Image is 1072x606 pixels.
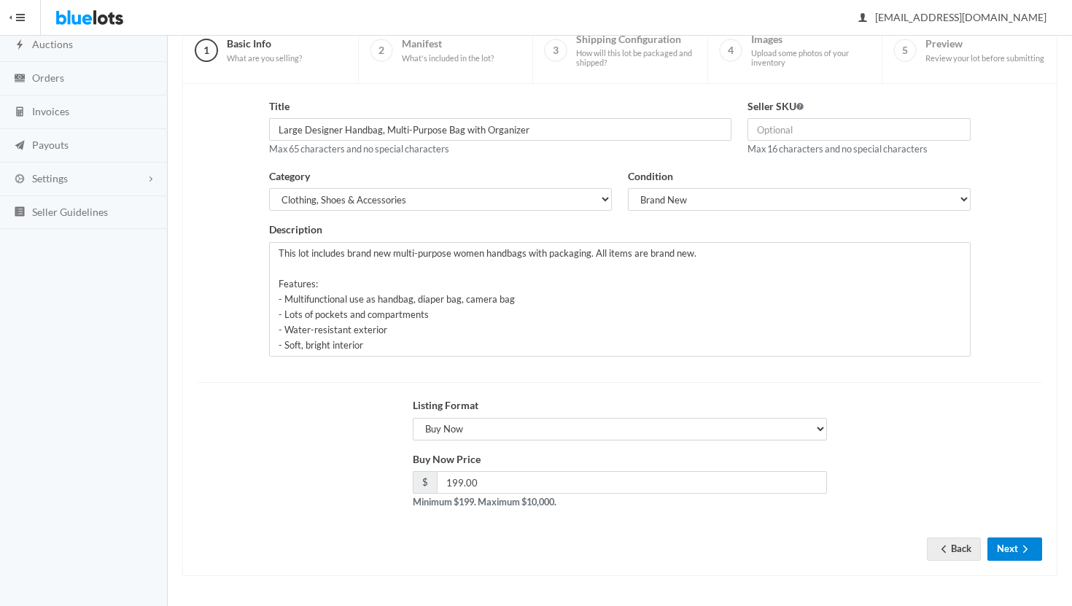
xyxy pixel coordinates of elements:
[32,105,69,117] span: Invoices
[576,48,696,68] span: How will this lot be packaged and shipped?
[719,39,742,62] span: 4
[855,12,870,26] ion-icon: person
[925,53,1044,63] span: Review your lot before submitting
[747,143,928,155] small: Max 16 characters and no special characters
[751,33,871,68] span: Images
[925,37,1044,63] span: Preview
[12,106,27,120] ion-icon: calculator
[927,537,981,560] a: arrow backBack
[227,53,302,63] span: What are you selling?
[544,39,567,62] span: 3
[269,118,731,141] input: e.g. North Face, Polarmax and More Women's Winter Apparel
[269,222,322,238] label: Description
[227,37,302,63] span: Basic Info
[12,173,27,187] ion-icon: cog
[987,537,1042,560] button: Nextarrow forward
[859,11,1046,23] span: [EMAIL_ADDRESS][DOMAIN_NAME]
[628,168,673,185] label: Condition
[269,143,449,155] small: Max 65 characters and no special characters
[437,471,827,494] input: 0
[413,471,437,494] span: $
[32,38,73,50] span: Auctions
[1018,543,1033,557] ion-icon: arrow forward
[12,206,27,220] ion-icon: list box
[195,39,218,62] span: 1
[370,39,393,62] span: 2
[12,72,27,86] ion-icon: cash
[413,496,556,508] strong: Minimum $199. Maximum $10,000.
[893,39,917,62] span: 5
[936,543,951,557] ion-icon: arrow back
[32,206,108,218] span: Seller Guidelines
[747,118,971,141] input: Optional
[751,48,871,68] span: Upload some photos of your inventory
[576,33,696,68] span: Shipping Configuration
[32,172,68,184] span: Settings
[269,242,970,357] textarea: This lot includes brand new multi-purpose women handbags with packaging. All items are brand new....
[12,139,27,153] ion-icon: paper plane
[747,98,804,115] label: Seller SKU
[413,397,478,414] label: Listing Format
[413,451,481,468] label: Buy Now Price
[32,71,64,84] span: Orders
[269,98,290,115] label: Title
[402,53,494,63] span: What's included in the lot?
[32,139,69,151] span: Payouts
[269,168,310,185] label: Category
[402,37,494,63] span: Manifest
[12,39,27,53] ion-icon: flash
